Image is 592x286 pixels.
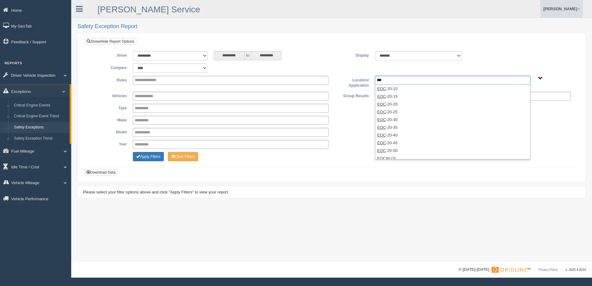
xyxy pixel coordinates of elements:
span: v. 2025.4.2019 [566,268,586,271]
label: Location/ Application [332,76,372,89]
a: Show/Hide Report Options [85,38,136,45]
li: -20-45 [375,139,530,147]
label: Show [89,51,130,58]
li: -20-20 [375,100,530,108]
em: EOC [377,117,386,122]
label: Compare [89,63,130,71]
label: Group Results [332,92,372,99]
label: Type [89,104,130,111]
em: EOC [377,148,386,153]
button: Download Data [85,169,117,176]
a: Critical Engine Event Trend [11,111,70,122]
em: EOC [377,94,386,99]
a: Critical Engine Events [11,100,70,111]
div: © [DATE]-[DATE] - ™ [459,266,586,273]
span: Please select your filter options above and click "Apply Filters" to view your report. [83,190,229,194]
label: Vehicles [89,92,130,99]
li: -20-50 [375,147,530,154]
label: Rules [89,76,130,83]
em: EOC [377,156,386,161]
em: EOC [377,102,386,106]
li: -20-40 [375,131,530,139]
em: EOC [377,125,386,130]
button: Change Filter Options [133,152,164,161]
li: -20-30 [375,116,530,123]
li: W (3) [375,154,530,162]
a: Safety Exceptions [11,122,70,133]
em: EOC [377,133,386,137]
label: Display [332,51,372,58]
em: EOC [377,86,386,91]
label: Make [89,116,130,123]
em: EOC [377,110,386,114]
li: -20-10 [375,85,530,93]
a: Privacy Policy [538,268,558,271]
li: -20-35 [375,123,530,131]
button: Change Filter Options [168,152,198,161]
span: to [245,51,251,60]
h2: Safety Exception Report [77,24,586,30]
a: [PERSON_NAME] Service [98,5,200,14]
label: Year [89,140,130,147]
em: EOC [377,141,386,145]
li: -20-15 [375,93,530,100]
label: Model [89,128,130,135]
img: Gridline [492,267,527,273]
a: Safety Exception Trend [11,133,70,144]
li: -20-25 [375,108,530,116]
